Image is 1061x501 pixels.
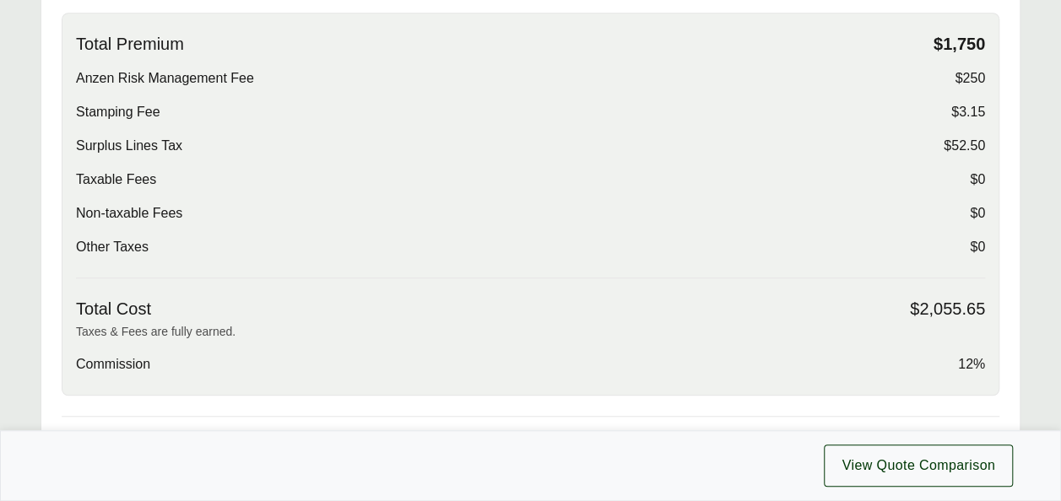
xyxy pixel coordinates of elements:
[824,444,1013,487] button: View Quote Comparison
[76,237,149,257] span: Other Taxes
[970,203,985,224] span: $0
[76,136,182,156] span: Surplus Lines Tax
[970,170,985,190] span: $0
[76,354,150,374] span: Commission
[76,299,151,320] span: Total Cost
[76,102,160,122] span: Stamping Fee
[934,34,985,55] span: $1,750
[76,34,184,55] span: Total Premium
[951,102,985,122] span: $3.15
[76,323,985,341] p: Taxes & Fees are fully earned.
[76,170,156,190] span: Taxable Fees
[970,237,985,257] span: $0
[944,136,985,156] span: $52.50
[76,203,182,224] span: Non-taxable Fees
[955,68,985,89] span: $250
[958,354,985,374] span: 12%
[842,455,995,476] span: View Quote Comparison
[910,299,985,320] span: $2,055.65
[76,68,254,89] span: Anzen Risk Management Fee
[62,417,999,488] button: Subjectivities Needed In Order To Bind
